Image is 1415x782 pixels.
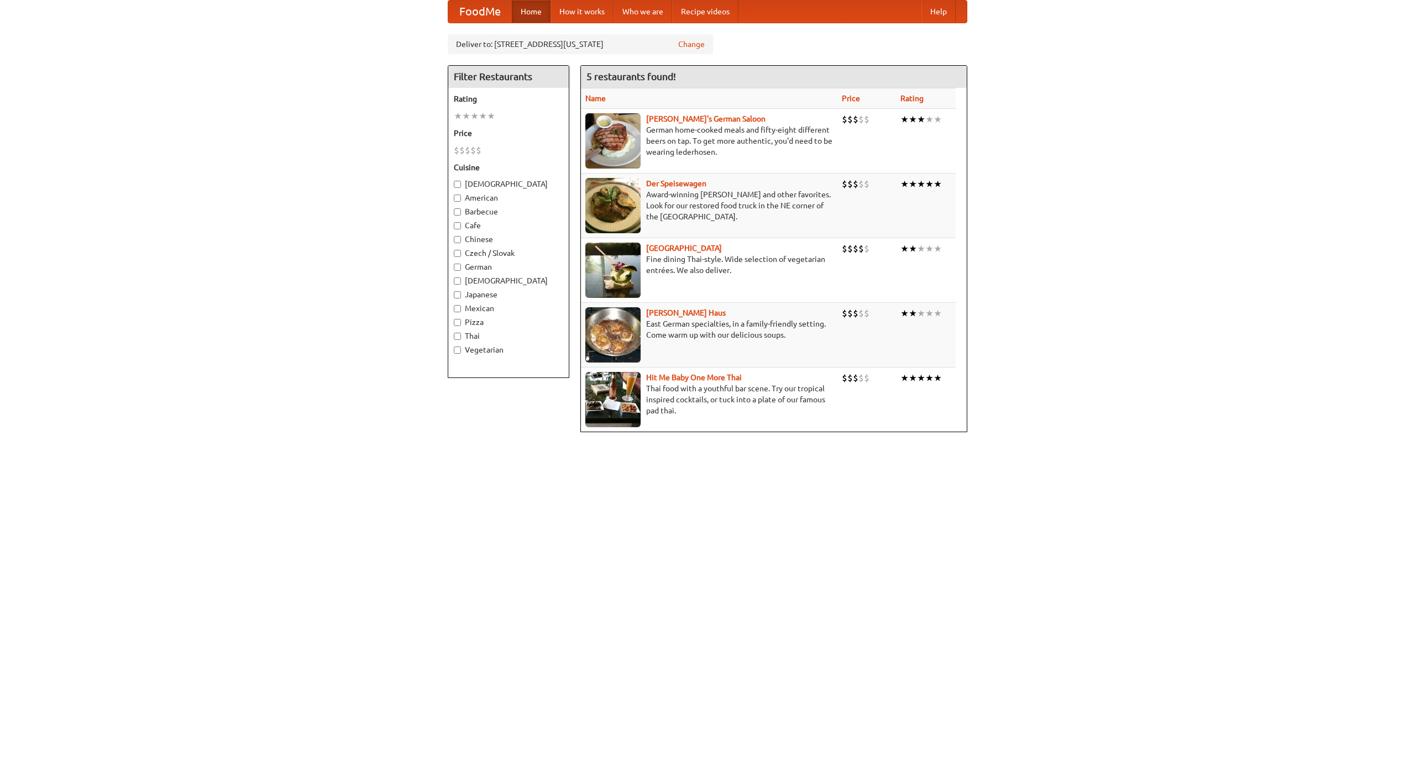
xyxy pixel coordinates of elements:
li: $ [465,144,470,156]
label: German [454,261,563,272]
li: ★ [909,372,917,384]
p: German home-cooked meals and fifty-eight different beers on tap. To get more authentic, you'd nee... [585,124,833,158]
li: ★ [925,307,934,319]
li: $ [853,372,858,384]
li: ★ [454,110,462,122]
label: Thai [454,330,563,342]
li: $ [847,113,853,125]
li: $ [853,307,858,319]
li: ★ [925,372,934,384]
a: Hit Me Baby One More Thai [646,373,742,382]
a: Change [678,39,705,50]
label: Japanese [454,289,563,300]
ng-pluralize: 5 restaurants found! [586,71,676,82]
li: $ [864,372,869,384]
li: $ [842,243,847,255]
li: ★ [900,178,909,190]
li: ★ [917,178,925,190]
p: East German specialties, in a family-friendly setting. Come warm up with our delicious soups. [585,318,833,340]
li: ★ [934,307,942,319]
label: [DEMOGRAPHIC_DATA] [454,179,563,190]
input: Pizza [454,319,461,326]
li: $ [842,113,847,125]
label: Chinese [454,234,563,245]
h5: Price [454,128,563,139]
li: $ [470,144,476,156]
li: $ [864,307,869,319]
input: Mexican [454,305,461,312]
li: $ [864,113,869,125]
li: ★ [909,113,917,125]
a: Rating [900,94,924,103]
img: speisewagen.jpg [585,178,641,233]
li: $ [858,307,864,319]
li: $ [858,372,864,384]
label: [DEMOGRAPHIC_DATA] [454,275,563,286]
input: Cafe [454,222,461,229]
a: [PERSON_NAME]'s German Saloon [646,114,766,123]
a: Recipe videos [672,1,738,23]
li: $ [858,178,864,190]
label: Vegetarian [454,344,563,355]
li: $ [858,243,864,255]
li: ★ [479,110,487,122]
li: ★ [487,110,495,122]
img: esthers.jpg [585,113,641,169]
a: Name [585,94,606,103]
input: American [454,195,461,202]
li: $ [853,243,858,255]
li: $ [853,113,858,125]
a: FoodMe [448,1,512,23]
label: Cafe [454,220,563,231]
li: $ [847,243,853,255]
h4: Filter Restaurants [448,66,569,88]
li: ★ [909,307,917,319]
input: Czech / Slovak [454,250,461,257]
li: ★ [917,243,925,255]
input: Barbecue [454,208,461,216]
li: ★ [934,372,942,384]
li: $ [847,178,853,190]
p: Thai food with a youthful bar scene. Try our tropical inspired cocktails, or tuck into a plate of... [585,383,833,416]
label: Mexican [454,303,563,314]
li: ★ [462,110,470,122]
a: [GEOGRAPHIC_DATA] [646,244,722,253]
li: ★ [909,243,917,255]
input: Chinese [454,236,461,243]
li: $ [864,178,869,190]
input: German [454,264,461,271]
h5: Rating [454,93,563,104]
li: $ [454,144,459,156]
li: ★ [917,113,925,125]
li: ★ [900,113,909,125]
li: $ [847,307,853,319]
input: Thai [454,333,461,340]
li: ★ [934,113,942,125]
img: satay.jpg [585,243,641,298]
li: ★ [917,307,925,319]
a: [PERSON_NAME] Haus [646,308,726,317]
li: $ [476,144,481,156]
li: $ [847,372,853,384]
li: $ [842,307,847,319]
li: $ [842,178,847,190]
input: Japanese [454,291,461,298]
label: Barbecue [454,206,563,217]
li: ★ [917,372,925,384]
h5: Cuisine [454,162,563,173]
li: ★ [925,243,934,255]
a: Der Speisewagen [646,179,706,188]
label: Czech / Slovak [454,248,563,259]
li: $ [864,243,869,255]
a: Home [512,1,551,23]
li: ★ [470,110,479,122]
li: $ [842,372,847,384]
li: ★ [900,243,909,255]
label: American [454,192,563,203]
input: [DEMOGRAPHIC_DATA] [454,181,461,188]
